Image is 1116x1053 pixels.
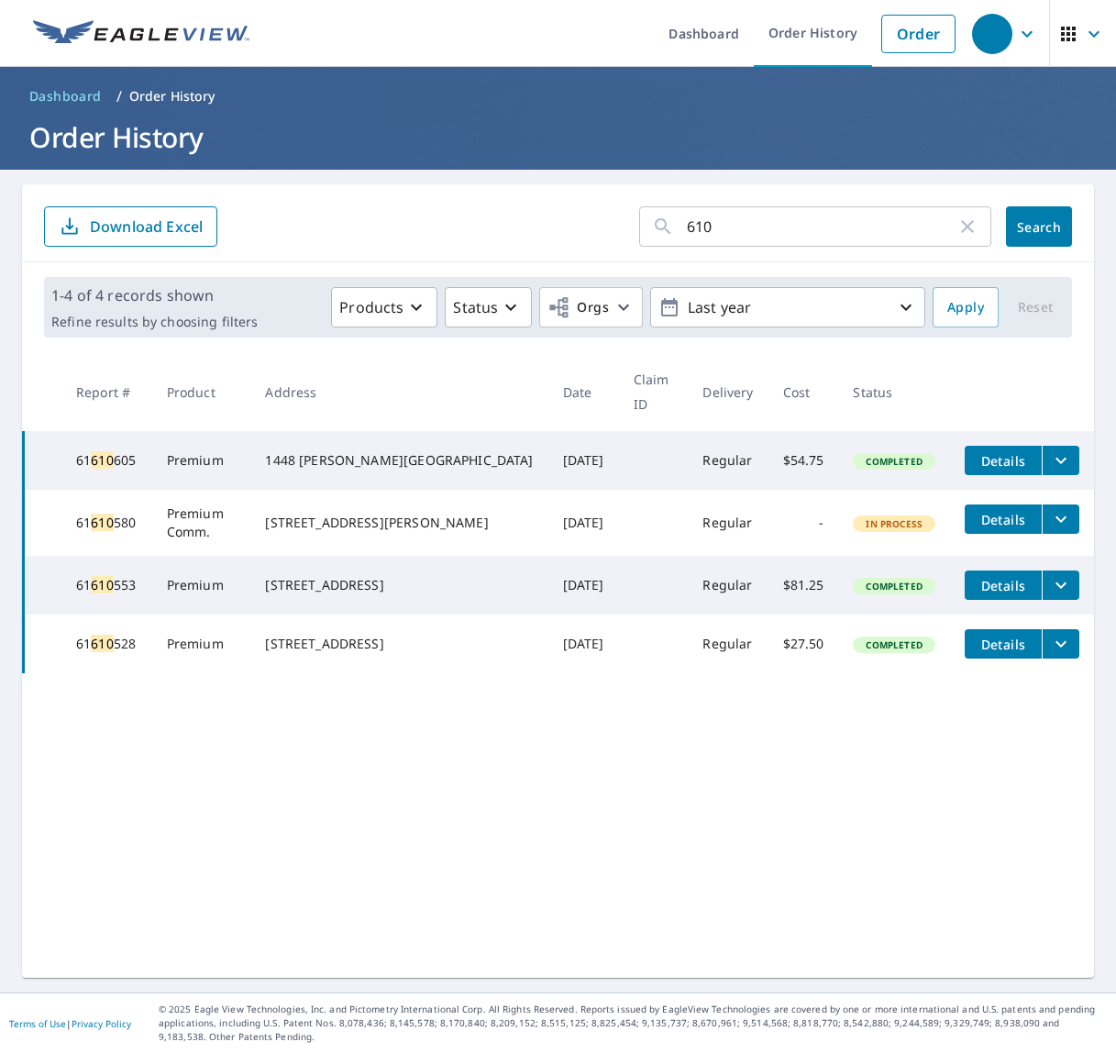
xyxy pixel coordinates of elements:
[855,580,933,593] span: Completed
[548,352,619,431] th: Date
[965,629,1042,659] button: detailsBtn-61610528
[933,287,999,327] button: Apply
[965,446,1042,475] button: detailsBtn-61610605
[768,352,839,431] th: Cost
[976,577,1031,594] span: Details
[91,514,113,531] mark: 610
[965,504,1042,534] button: detailsBtn-61610580
[947,296,984,319] span: Apply
[688,352,768,431] th: Delivery
[9,1018,131,1029] p: |
[91,635,113,652] mark: 610
[152,556,251,615] td: Premium
[265,576,533,594] div: [STREET_ADDRESS]
[548,431,619,490] td: [DATE]
[91,576,113,593] mark: 610
[265,451,533,470] div: 1448 [PERSON_NAME][GEOGRAPHIC_DATA]
[61,431,152,490] td: 61 605
[61,490,152,556] td: 61 580
[72,1017,131,1030] a: Privacy Policy
[1042,504,1079,534] button: filesDropdownBtn-61610580
[687,201,956,252] input: Address, Report #, Claim ID, etc.
[51,284,258,306] p: 1-4 of 4 records shown
[688,490,768,556] td: Regular
[976,511,1031,528] span: Details
[116,85,122,107] li: /
[547,296,609,319] span: Orgs
[1006,206,1072,247] button: Search
[680,292,895,324] p: Last year
[339,296,403,318] p: Products
[650,287,925,327] button: Last year
[688,615,768,673] td: Regular
[768,431,839,490] td: $54.75
[453,296,498,318] p: Status
[768,490,839,556] td: -
[152,615,251,673] td: Premium
[548,556,619,615] td: [DATE]
[548,615,619,673] td: [DATE]
[688,431,768,490] td: Regular
[688,556,768,615] td: Regular
[91,451,113,469] mark: 610
[61,556,152,615] td: 61 553
[838,352,950,431] th: Status
[965,571,1042,600] button: detailsBtn-61610553
[33,20,249,48] img: EV Logo
[619,352,689,431] th: Claim ID
[22,82,109,111] a: Dashboard
[265,514,533,532] div: [STREET_ADDRESS][PERSON_NAME]
[22,82,1094,111] nav: breadcrumb
[22,118,1094,156] h1: Order History
[1042,629,1079,659] button: filesDropdownBtn-61610528
[881,15,956,53] a: Order
[548,490,619,556] td: [DATE]
[265,635,533,653] div: [STREET_ADDRESS]
[44,206,217,247] button: Download Excel
[768,615,839,673] td: $27.50
[855,517,934,530] span: In Process
[1042,571,1079,600] button: filesDropdownBtn-61610553
[1042,446,1079,475] button: filesDropdownBtn-61610605
[250,352,547,431] th: Address
[768,556,839,615] td: $81.25
[61,352,152,431] th: Report #
[855,455,933,468] span: Completed
[61,615,152,673] td: 61 528
[152,352,251,431] th: Product
[855,638,933,651] span: Completed
[331,287,437,327] button: Products
[1021,218,1057,236] span: Search
[976,452,1031,470] span: Details
[129,87,215,105] p: Order History
[51,314,258,330] p: Refine results by choosing filters
[152,431,251,490] td: Premium
[159,1003,1107,1044] p: © 2025 Eagle View Technologies, Inc. and Pictometry International Corp. All Rights Reserved. Repo...
[29,87,102,105] span: Dashboard
[445,287,532,327] button: Status
[976,636,1031,653] span: Details
[152,490,251,556] td: Premium Comm.
[539,287,643,327] button: Orgs
[90,216,203,237] p: Download Excel
[9,1017,66,1030] a: Terms of Use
